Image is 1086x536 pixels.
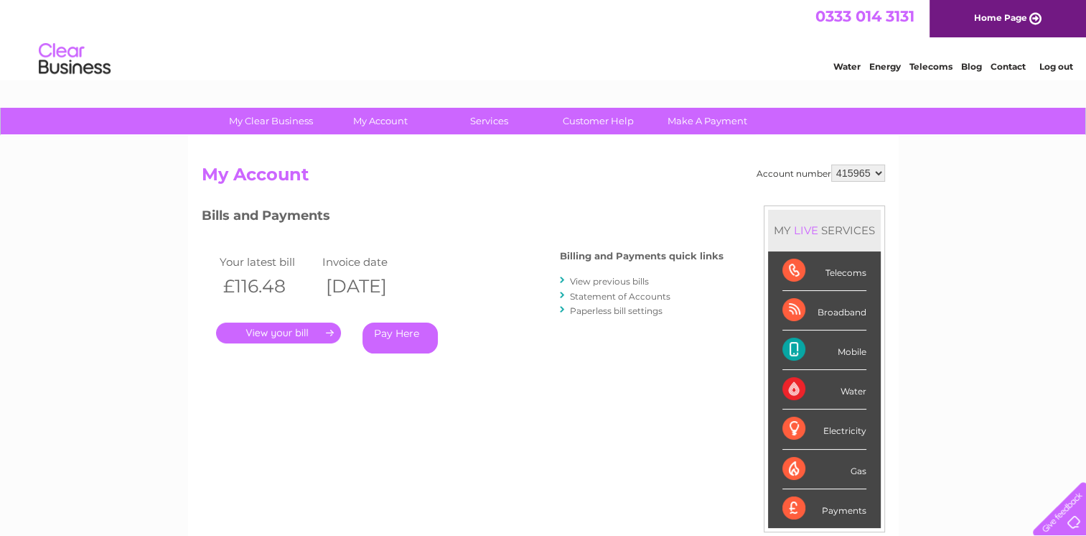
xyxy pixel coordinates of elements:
[570,305,663,316] a: Paperless bill settings
[205,8,883,70] div: Clear Business is a trading name of Verastar Limited (registered in [GEOGRAPHIC_DATA] No. 3667643...
[782,489,866,528] div: Payments
[815,7,914,25] a: 0333 014 3131
[961,61,982,72] a: Blog
[362,323,438,354] a: Pay Here
[212,108,330,134] a: My Clear Business
[991,61,1026,72] a: Contact
[321,108,439,134] a: My Account
[782,291,866,331] div: Broadband
[38,37,111,81] img: logo.png
[202,205,724,231] h3: Bills and Payments
[216,323,341,343] a: .
[202,165,885,192] h2: My Account
[833,61,861,72] a: Water
[648,108,767,134] a: Make A Payment
[782,331,866,370] div: Mobile
[539,108,657,134] a: Customer Help
[319,272,422,301] th: [DATE]
[430,108,548,134] a: Services
[782,450,866,489] div: Gas
[768,210,881,251] div: MY SERVICES
[319,252,422,272] td: Invoice date
[782,410,866,449] div: Electricity
[757,165,885,182] div: Account number
[560,251,724,262] h4: Billing and Payments quick links
[1039,61,1072,72] a: Log out
[791,223,821,237] div: LIVE
[570,291,670,302] a: Statement of Accounts
[570,276,649,287] a: View previous bills
[782,251,866,291] div: Telecoms
[782,370,866,410] div: Water
[216,252,319,272] td: Your latest bill
[869,61,901,72] a: Energy
[216,272,319,301] th: £116.48
[909,61,952,72] a: Telecoms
